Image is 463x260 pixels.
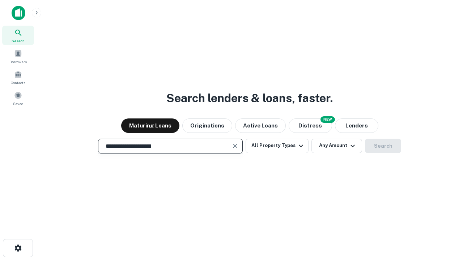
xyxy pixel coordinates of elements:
img: capitalize-icon.png [12,6,25,20]
a: Contacts [2,68,34,87]
span: Contacts [11,80,25,86]
button: Lenders [335,118,378,133]
h3: Search lenders & loans, faster. [166,90,333,107]
button: Originations [182,118,232,133]
button: All Property Types [246,139,309,153]
span: Search [12,38,25,44]
button: Maturing Loans [121,118,179,133]
span: Borrowers [9,59,27,65]
div: NEW [320,116,335,123]
button: Search distressed loans with lien and other non-mortgage details. [289,118,332,133]
a: Search [2,26,34,45]
a: Saved [2,88,34,108]
a: Borrowers [2,47,34,66]
button: Active Loans [235,118,286,133]
button: Clear [230,141,240,151]
button: Any Amount [311,139,362,153]
iframe: Chat Widget [427,202,463,237]
span: Saved [13,101,24,107]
